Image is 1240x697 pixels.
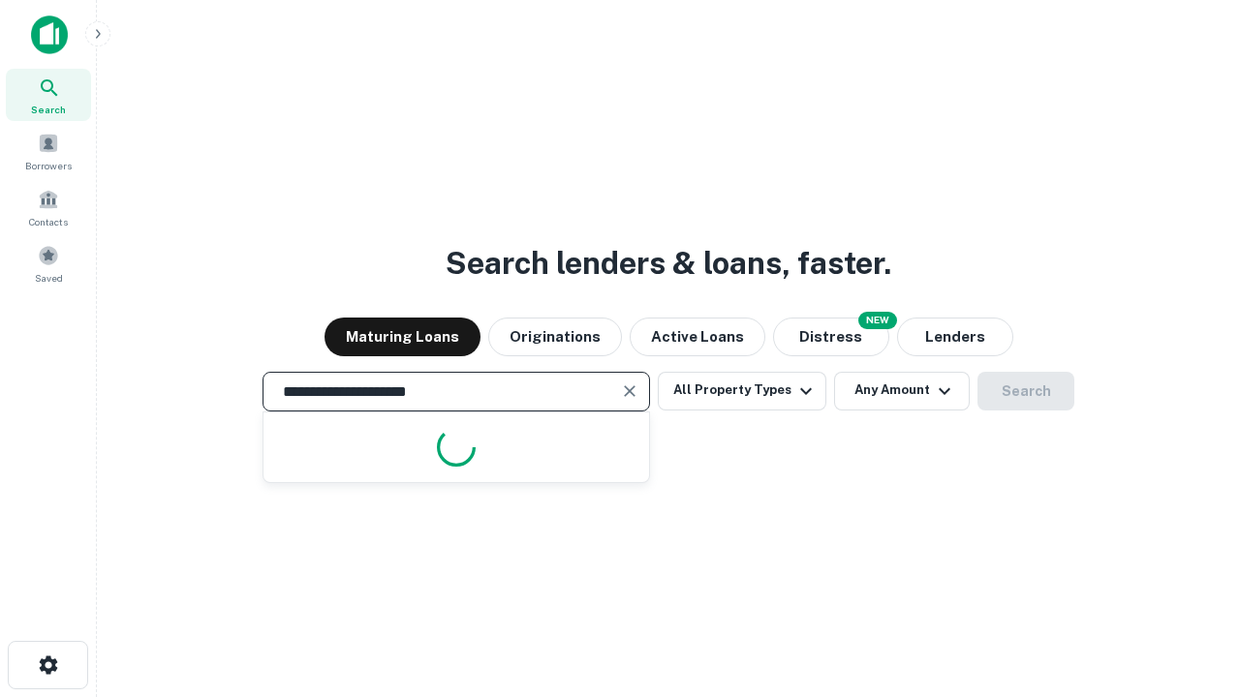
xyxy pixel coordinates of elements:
a: Contacts [6,181,91,233]
iframe: Chat Widget [1143,542,1240,635]
span: Borrowers [25,158,72,173]
button: All Property Types [658,372,826,410]
a: Search [6,69,91,121]
button: Clear [616,378,643,405]
button: Originations [488,318,622,356]
div: NEW [858,312,897,329]
img: capitalize-icon.png [31,15,68,54]
a: Saved [6,237,91,289]
span: Search [31,102,66,117]
span: Saved [35,270,63,286]
button: Search distressed loans with lien and other non-mortgage details. [773,318,889,356]
button: Lenders [897,318,1013,356]
button: Any Amount [834,372,970,410]
span: Contacts [29,214,68,229]
button: Maturing Loans [325,318,480,356]
h3: Search lenders & loans, faster. [446,240,891,287]
button: Active Loans [630,318,765,356]
a: Borrowers [6,125,91,177]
